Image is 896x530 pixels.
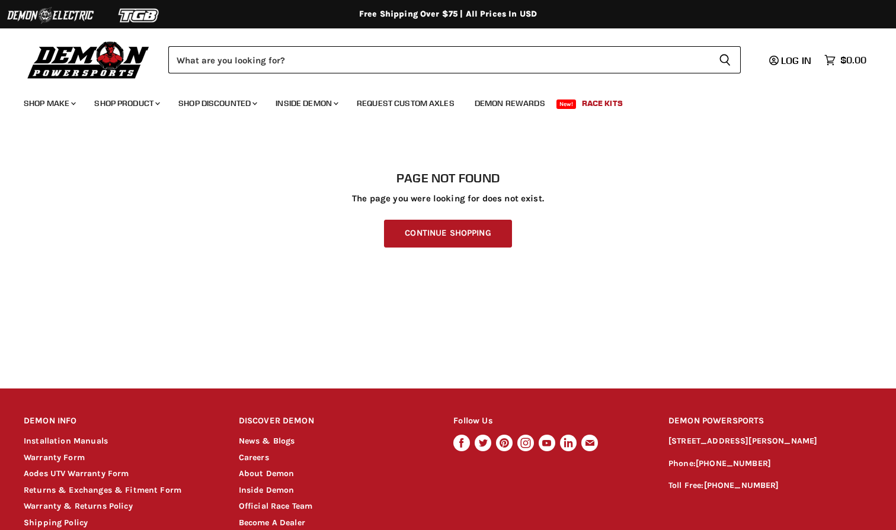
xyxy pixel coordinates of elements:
[15,86,863,115] ul: Main menu
[24,485,181,495] a: Returns & Exchanges & Fitment Form
[348,91,463,115] a: Request Custom Axles
[668,479,872,493] p: Toll Free:
[466,91,554,115] a: Demon Rewards
[781,54,811,66] span: Log in
[453,407,646,435] h2: Follow Us
[668,457,872,471] p: Phone:
[95,4,184,27] img: TGB Logo 2
[696,458,771,468] a: [PHONE_NUMBER]
[24,38,153,81] img: Demon Powersports
[24,468,129,478] a: Aodes UTV Warranty Form
[668,407,872,435] h2: DEMON POWERSPORTS
[818,52,872,69] a: $0.00
[169,91,264,115] a: Shop Discounted
[24,518,88,528] a: Shipping Policy
[24,501,133,511] a: Warranty & Returns Policy
[239,407,431,435] h2: DISCOVER DEMON
[267,91,345,115] a: Inside Demon
[24,436,108,446] a: Installation Manuals
[840,54,866,66] span: $0.00
[24,171,872,185] h1: Page not found
[573,91,632,115] a: Race Kits
[384,220,511,248] a: Continue Shopping
[168,46,741,73] form: Product
[168,46,709,73] input: Search
[764,55,818,66] a: Log in
[239,468,295,478] a: About Demon
[6,4,95,27] img: Demon Electric Logo 2
[239,518,305,528] a: Become A Dealer
[239,452,269,462] a: Careers
[239,436,295,446] a: News & Blogs
[24,452,85,462] a: Warranty Form
[24,194,872,204] p: The page you were looking for does not exist.
[668,435,872,448] p: [STREET_ADDRESS][PERSON_NAME]
[239,501,313,511] a: Official Race Team
[556,99,577,109] span: New!
[709,46,741,73] button: Search
[24,407,216,435] h2: DEMON INFO
[15,91,83,115] a: Shop Make
[85,91,167,115] a: Shop Product
[704,480,779,490] a: [PHONE_NUMBER]
[239,485,295,495] a: Inside Demon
